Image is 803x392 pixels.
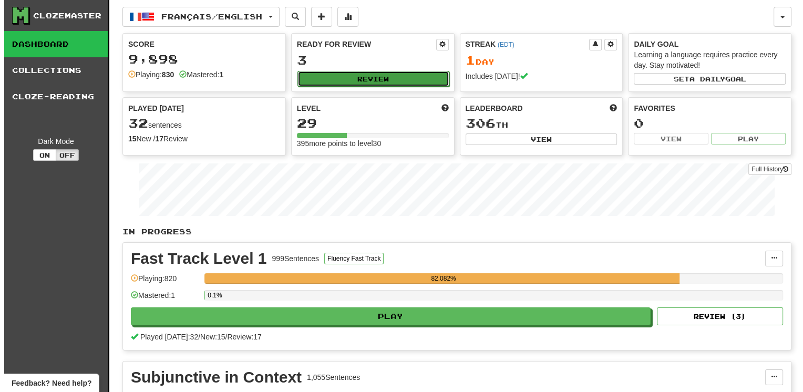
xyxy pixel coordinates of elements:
p: In Progress [118,226,787,237]
a: Full History [744,163,787,175]
div: 999 Sentences [268,253,315,264]
span: This week in points, UTC [605,103,613,114]
span: Leaderboard [461,103,519,114]
span: New: 15 [196,333,221,341]
div: 29 [293,117,445,130]
div: th [461,117,613,130]
button: Review [293,71,445,87]
button: Fluency Fast Track [320,253,379,264]
button: View [630,133,704,145]
strong: 830 [158,70,170,79]
span: Score more points to level up [437,103,445,114]
span: Open feedback widget [7,378,87,388]
button: Français/English [118,7,275,27]
div: Streak [461,39,585,49]
button: Add sentence to collection [307,7,328,27]
span: 306 [461,116,491,130]
div: Clozemaster [29,11,97,21]
button: More stats [333,7,354,27]
div: 1,055 Sentences [303,372,356,383]
div: Daily Goal [630,39,781,49]
div: 82.082% [203,273,675,284]
div: Playing: 820 [127,273,195,291]
div: 0 [630,117,781,130]
button: Off [52,149,75,161]
div: Mastered: 1 [127,290,195,307]
div: 3 [293,54,445,67]
div: 395 more points to level 30 [293,138,445,149]
span: Played [DATE]: 32 [136,333,194,341]
span: Level [293,103,316,114]
strong: 17 [151,135,159,143]
button: Play [127,307,646,325]
span: Review: 17 [223,333,257,341]
button: View [461,133,613,145]
div: sentences [124,117,276,130]
strong: 15 [124,135,132,143]
span: / [194,333,196,341]
div: Playing: [124,69,170,80]
button: Review (3) [653,307,779,325]
a: (EDT) [493,41,510,48]
div: Day [461,54,613,67]
span: 1 [461,53,471,67]
div: Ready for Review [293,39,432,49]
div: Favorites [630,103,781,114]
span: 32 [124,116,144,130]
div: 9,898 [124,53,276,66]
div: Score [124,39,276,49]
strong: 1 [215,70,219,79]
button: Play [707,133,781,145]
div: Learning a language requires practice every day. Stay motivated! [630,49,781,70]
div: Mastered: [175,69,219,80]
div: New / Review [124,133,276,144]
div: Fast Track Level 1 [127,251,263,266]
span: a daily [685,75,721,82]
div: Subjunctive in Context [127,369,297,385]
div: Dark Mode [8,136,96,147]
span: Played [DATE] [124,103,180,114]
button: Search sentences [281,7,302,27]
span: Français / English [157,12,258,21]
button: Seta dailygoal [630,73,781,85]
div: Includes [DATE]! [461,71,613,81]
span: / [221,333,223,341]
button: On [29,149,52,161]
